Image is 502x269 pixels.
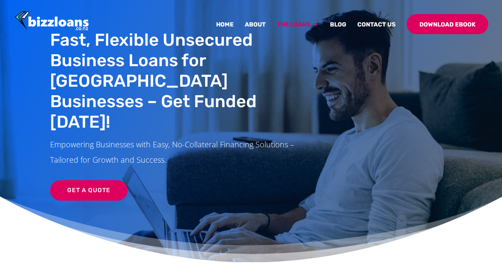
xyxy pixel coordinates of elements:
a: Get a Quote [50,180,128,201]
a: About [245,22,266,42]
img: Bizzloans New Zealand [15,11,89,32]
a: Home [216,22,234,42]
a: The Loans [277,22,319,42]
p: Empowering Businesses with Easy, No-Collateral Financing Solutions – Tailored for Growth and Succ... [50,137,307,167]
a: Download Ebook [407,14,488,34]
h1: Fast, Flexible Unsecured Business Loans for [GEOGRAPHIC_DATA] Businesses – Get Funded [DATE]! [50,30,307,137]
a: Contact Us [357,22,395,42]
a: Blog [330,22,346,42]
